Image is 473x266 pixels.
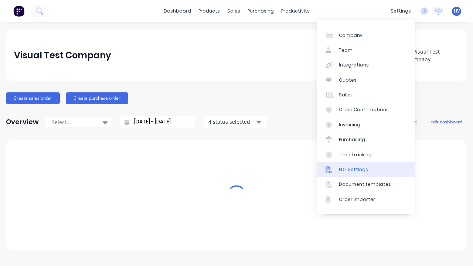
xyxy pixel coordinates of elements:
div: PDF Settings [339,166,368,173]
span: HV [454,8,460,14]
div: Overview [6,115,39,129]
div: Team [339,47,353,54]
button: 4 status selected [204,116,267,127]
div: Company [339,32,363,39]
a: Invoicing [317,117,415,132]
div: 4 status selected [208,118,255,126]
div: purchasing [244,6,278,17]
a: PDF Settings [317,162,415,177]
button: Create sales order [6,92,60,104]
div: settings [387,6,415,17]
div: Integrations [339,62,369,68]
a: Order Importer [317,192,415,207]
div: products [195,6,224,17]
a: Document templates [317,177,415,192]
a: Order Confirmations [317,102,415,117]
button: Create purchase order [66,92,128,104]
div: Order Confirmations [339,106,389,113]
a: Sales [317,88,415,102]
img: Factory [13,6,24,17]
div: Purchasing [339,136,365,143]
div: Invoicing [339,122,360,128]
a: Time Tracking [317,147,415,162]
div: Sales [339,92,352,98]
div: productivity [278,6,313,17]
div: Quotes [339,77,357,83]
a: Company [317,28,415,42]
div: Order Importer [339,196,375,203]
a: Integrations [317,58,415,72]
img: Visual Test Company [407,48,459,63]
a: Team [317,43,415,58]
div: Time Tracking [339,151,372,158]
a: Purchasing [317,132,415,147]
a: dashboard [160,6,195,17]
div: Visual Test Company [14,48,111,63]
div: Document templates [339,181,391,188]
a: Quotes [317,73,415,88]
div: sales [224,6,244,17]
button: edit dashboard [426,117,467,126]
